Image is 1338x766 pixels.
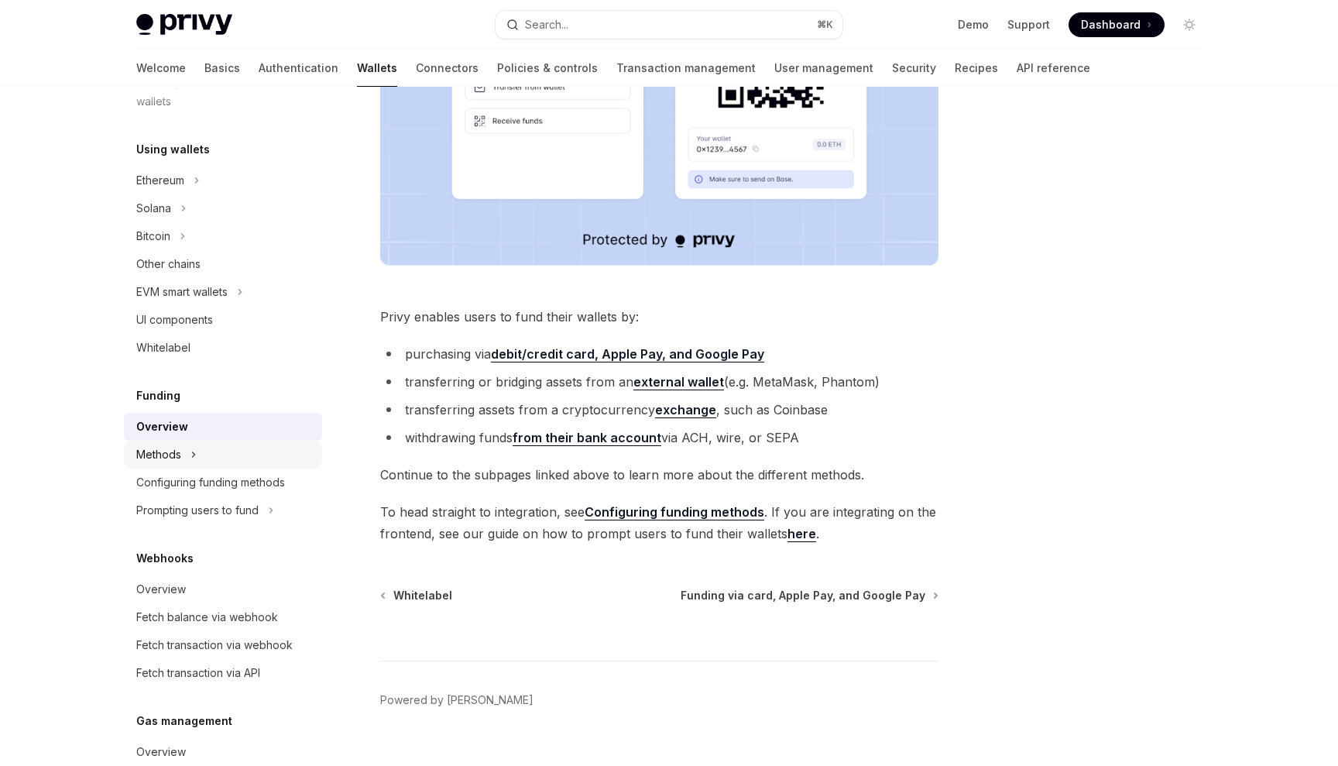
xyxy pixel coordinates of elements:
[136,664,260,682] div: Fetch transaction via API
[136,199,171,218] div: Solana
[136,50,186,87] a: Welcome
[136,417,188,436] div: Overview
[817,19,833,31] span: ⌘ K
[892,50,936,87] a: Security
[124,334,322,362] a: Whitelabel
[136,712,232,730] h5: Gas management
[136,445,181,464] div: Methods
[513,430,661,446] a: from their bank account
[633,374,724,390] a: external wallet
[655,402,716,418] a: exchange
[136,140,210,159] h5: Using wallets
[124,631,322,659] a: Fetch transaction via webhook
[496,11,842,39] button: Search...⌘K
[655,402,716,417] strong: exchange
[1007,17,1050,33] a: Support
[136,255,201,273] div: Other chains
[124,413,322,441] a: Overview
[136,227,170,246] div: Bitcoin
[416,50,479,87] a: Connectors
[525,15,568,34] div: Search...
[1081,17,1141,33] span: Dashboard
[136,311,213,329] div: UI components
[497,50,598,87] a: Policies & controls
[136,549,194,568] h5: Webhooks
[136,473,285,492] div: Configuring funding methods
[136,386,180,405] h5: Funding
[259,50,338,87] a: Authentication
[955,50,998,87] a: Recipes
[204,50,240,87] a: Basics
[1069,12,1165,37] a: Dashboard
[774,50,873,87] a: User management
[380,464,938,486] span: Continue to the subpages linked above to learn more about the different methods.
[681,588,937,603] a: Funding via card, Apple Pay, and Google Pay
[380,306,938,328] span: Privy enables users to fund their wallets by:
[380,371,938,393] li: transferring or bridging assets from an (e.g. MetaMask, Phantom)
[1177,12,1202,37] button: Toggle dark mode
[124,738,322,766] a: Overview
[124,603,322,631] a: Fetch balance via webhook
[136,501,259,520] div: Prompting users to fund
[136,636,293,654] div: Fetch transaction via webhook
[380,427,938,448] li: withdrawing funds via ACH, wire, or SEPA
[380,501,938,544] span: To head straight to integration, see . If you are integrating on the frontend, see our guide on h...
[136,608,278,627] div: Fetch balance via webhook
[124,306,322,334] a: UI components
[136,338,190,357] div: Whitelabel
[124,250,322,278] a: Other chains
[585,504,764,520] a: Configuring funding methods
[681,588,925,603] span: Funding via card, Apple Pay, and Google Pay
[393,588,452,603] span: Whitelabel
[136,171,184,190] div: Ethereum
[136,283,228,301] div: EVM smart wallets
[491,346,764,362] a: debit/credit card, Apple Pay, and Google Pay
[136,14,232,36] img: light logo
[124,575,322,603] a: Overview
[787,526,816,542] a: here
[380,343,938,365] li: purchasing via
[357,50,397,87] a: Wallets
[136,743,186,761] div: Overview
[124,469,322,496] a: Configuring funding methods
[1017,50,1090,87] a: API reference
[380,692,533,708] a: Powered by [PERSON_NAME]
[124,659,322,687] a: Fetch transaction via API
[136,580,186,599] div: Overview
[382,588,452,603] a: Whitelabel
[958,17,989,33] a: Demo
[380,399,938,421] li: transferring assets from a cryptocurrency , such as Coinbase
[616,50,756,87] a: Transaction management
